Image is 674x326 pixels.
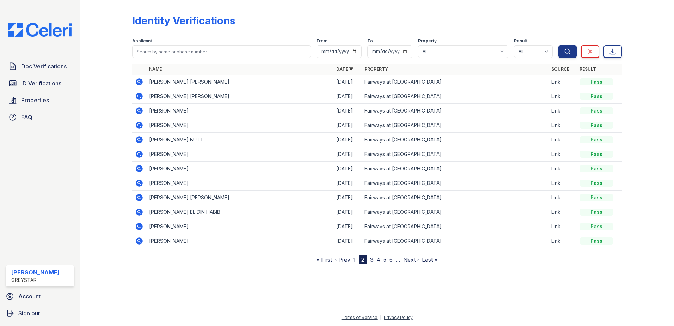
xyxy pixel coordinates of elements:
[422,256,437,263] a: Last »
[333,162,362,176] td: [DATE]
[146,89,333,104] td: [PERSON_NAME] [PERSON_NAME]
[549,234,577,248] td: Link
[317,38,327,44] label: From
[336,66,353,72] a: Date ▼
[146,176,333,191] td: [PERSON_NAME]
[333,75,362,89] td: [DATE]
[362,104,549,118] td: Fairways at [GEOGRAPHIC_DATA]
[11,277,60,284] div: Greystar
[146,104,333,118] td: [PERSON_NAME]
[380,315,381,320] div: |
[21,113,32,121] span: FAQ
[146,147,333,162] td: [PERSON_NAME]
[149,66,162,72] a: Name
[3,306,77,320] a: Sign out
[362,191,549,205] td: Fairways at [GEOGRAPHIC_DATA]
[549,219,577,234] td: Link
[580,209,613,216] div: Pass
[549,133,577,147] td: Link
[6,93,74,107] a: Properties
[403,256,419,263] a: Next ›
[364,66,388,72] a: Property
[549,176,577,191] td: Link
[383,256,386,263] a: 5
[333,104,362,118] td: [DATE]
[580,237,613,244] div: Pass
[146,205,333,219] td: [PERSON_NAME] EL DIN HABIB
[580,180,613,187] div: Pass
[6,59,74,73] a: Doc Verifications
[362,133,549,147] td: Fairways at [GEOGRAPHIC_DATA]
[18,309,40,318] span: Sign out
[370,256,374,263] a: 3
[18,292,41,301] span: Account
[362,118,549,133] td: Fairways at [GEOGRAPHIC_DATA]
[580,107,613,114] div: Pass
[549,104,577,118] td: Link
[362,162,549,176] td: Fairways at [GEOGRAPHIC_DATA]
[418,38,437,44] label: Property
[3,23,77,37] img: CE_Logo_Blue-a8612792a0a2168367f1c8372b55b34899dd931a85d93a1a3d3e32e68fde9ad4.png
[580,165,613,172] div: Pass
[146,191,333,205] td: [PERSON_NAME] [PERSON_NAME]
[359,255,367,264] div: 2
[549,162,577,176] td: Link
[333,205,362,219] td: [DATE]
[333,219,362,234] td: [DATE]
[362,219,549,234] td: Fairways at [GEOGRAPHIC_DATA]
[6,76,74,90] a: ID Verifications
[389,256,393,263] a: 6
[580,122,613,129] div: Pass
[549,75,577,89] td: Link
[3,289,77,303] a: Account
[6,110,74,124] a: FAQ
[146,234,333,248] td: [PERSON_NAME]
[362,89,549,104] td: Fairways at [GEOGRAPHIC_DATA]
[362,205,549,219] td: Fairways at [GEOGRAPHIC_DATA]
[21,79,61,87] span: ID Verifications
[384,315,413,320] a: Privacy Policy
[333,89,362,104] td: [DATE]
[333,176,362,191] td: [DATE]
[146,133,333,147] td: [PERSON_NAME] BUTT
[333,147,362,162] td: [DATE]
[353,256,356,263] a: 1
[549,205,577,219] td: Link
[335,256,350,263] a: ‹ Prev
[21,96,49,104] span: Properties
[580,151,613,158] div: Pass
[376,256,380,263] a: 4
[342,315,378,320] a: Terms of Service
[549,118,577,133] td: Link
[333,133,362,147] td: [DATE]
[362,234,549,248] td: Fairways at [GEOGRAPHIC_DATA]
[362,147,549,162] td: Fairways at [GEOGRAPHIC_DATA]
[132,38,152,44] label: Applicant
[362,176,549,191] td: Fairways at [GEOGRAPHIC_DATA]
[333,118,362,133] td: [DATE]
[549,89,577,104] td: Link
[580,78,613,85] div: Pass
[580,93,613,100] div: Pass
[317,256,332,263] a: « First
[132,45,311,58] input: Search by name or phone number
[132,14,235,27] div: Identity Verifications
[146,75,333,89] td: [PERSON_NAME] [PERSON_NAME]
[146,162,333,176] td: [PERSON_NAME]
[580,223,613,230] div: Pass
[396,255,400,264] span: …
[11,268,60,277] div: [PERSON_NAME]
[580,194,613,201] div: Pass
[580,66,596,72] a: Result
[367,38,373,44] label: To
[580,136,613,143] div: Pass
[21,62,67,71] span: Doc Verifications
[549,191,577,205] td: Link
[551,66,569,72] a: Source
[333,191,362,205] td: [DATE]
[333,234,362,248] td: [DATE]
[549,147,577,162] td: Link
[362,75,549,89] td: Fairways at [GEOGRAPHIC_DATA]
[514,38,527,44] label: Result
